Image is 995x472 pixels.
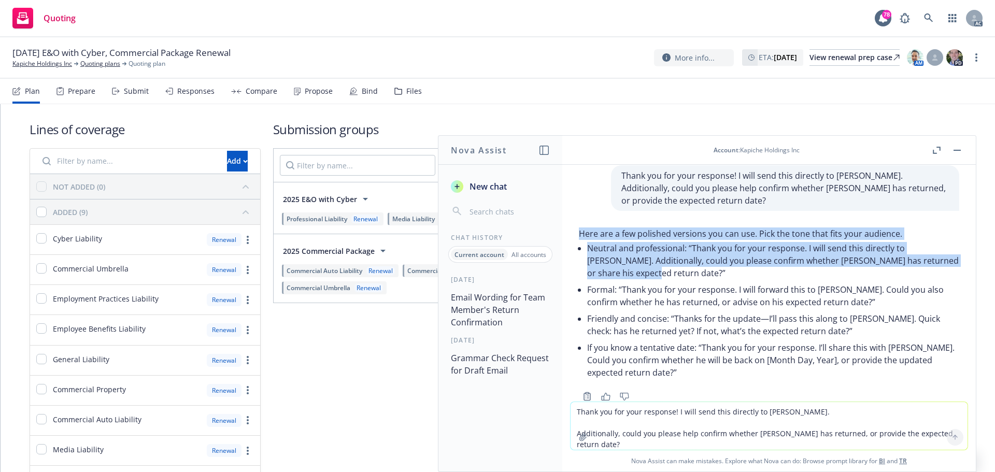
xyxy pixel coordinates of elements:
[241,234,254,246] a: more
[621,182,949,207] p: Additionally, could you please help confirm whether [PERSON_NAME] has returned, or provide the ex...
[438,233,562,242] div: Chat History
[675,52,715,63] span: More info...
[30,121,261,138] h1: Lines of coverage
[207,293,241,306] div: Renewal
[207,263,241,276] div: Renewal
[454,250,504,259] p: Current account
[25,87,40,95] div: Plan
[246,87,277,95] div: Compare
[621,169,949,182] p: Thank you for your response! I will send this directly to [PERSON_NAME].
[451,144,507,156] h1: Nova Assist
[80,59,120,68] a: Quoting plans
[36,151,221,171] input: Filter by name...
[587,242,959,279] p: Neutral and professional: “Thank you for your response. I will send this directly to [PERSON_NAME...
[970,51,983,64] a: more
[467,204,550,219] input: Search chats
[582,392,592,401] svg: Copy to clipboard
[616,389,633,404] button: Thumbs down
[53,354,109,365] span: General Liability
[53,384,126,395] span: Commercial Property
[894,8,915,28] a: Report a Bug
[759,52,797,63] span: ETA :
[587,312,959,337] p: Friendly and concise: “Thanks for the update—I’ll pass this along to [PERSON_NAME]. Quick check: ...
[882,10,891,19] div: 78
[447,288,554,332] button: Email Wording for Team Member's Return Confirmation
[354,283,383,292] div: Renewal
[241,264,254,276] a: more
[406,87,422,95] div: Files
[362,87,378,95] div: Bind
[287,214,347,223] span: Professional Liability
[241,324,254,336] a: more
[53,233,102,244] span: Cyber Liability
[53,293,159,304] span: Employment Practices Liability
[438,275,562,284] div: [DATE]
[241,445,254,457] a: more
[12,59,72,68] a: Kapiche Holdings Inc
[207,414,241,427] div: Renewal
[587,283,959,308] p: Formal: “Thank you for your response. I will forward this to [PERSON_NAME]. Could you also confir...
[241,354,254,366] a: more
[447,349,554,380] button: Grammar Check Request for Draft Email
[714,146,738,154] span: Account
[946,49,963,66] img: photo
[44,14,76,22] span: Quoting
[207,323,241,336] div: Renewal
[809,49,900,66] a: View renewal prep case
[53,181,105,192] div: NOT ADDED (0)
[511,250,546,259] p: All accounts
[241,294,254,306] a: more
[8,4,80,33] a: Quoting
[53,263,129,274] span: Commercial Umbrella
[241,384,254,396] a: more
[53,204,254,220] button: ADDED (9)
[287,283,350,292] span: Commercial Umbrella
[587,341,959,379] p: If you know a tentative date: “Thank you for your response. I’ll share this with [PERSON_NAME]. C...
[280,240,392,261] button: 2025 Commercial Package
[68,87,95,95] div: Prepare
[654,49,734,66] button: More info...
[129,59,165,68] span: Quoting plan
[714,146,800,154] div: : Kapiche Holdings Inc
[207,233,241,246] div: Renewal
[241,414,254,426] a: more
[177,87,215,95] div: Responses
[53,178,254,195] button: NOT ADDED (0)
[392,214,435,223] span: Media Liability
[283,194,357,205] span: 2025 E&O with Cyber
[438,336,562,345] div: [DATE]
[283,246,375,256] span: 2025 Commercial Package
[566,450,972,471] span: Nova Assist can make mistakes. Explore what Nova can do: Browse prompt library for and
[280,189,375,209] button: 2025 E&O with Cyber
[918,8,939,28] a: Search
[207,384,241,397] div: Renewal
[774,52,797,62] strong: [DATE]
[53,207,88,218] div: ADDED (9)
[879,456,885,465] a: BI
[273,121,966,138] h1: Submission groups
[579,227,959,240] p: Here are a few polished versions you can use. Pick the tone that fits your audience.
[124,87,149,95] div: Submit
[287,266,362,275] span: Commercial Auto Liability
[53,414,141,425] span: Commercial Auto Liability
[207,444,241,457] div: Renewal
[407,266,470,275] span: Commercial Property
[207,354,241,367] div: Renewal
[53,444,104,455] span: Media Liability
[351,214,380,223] div: Renewal
[942,8,963,28] a: Switch app
[899,456,907,465] a: TR
[280,155,435,176] input: Filter by name...
[227,151,248,171] button: Add
[447,177,554,196] button: New chat
[467,180,507,193] span: New chat
[366,266,395,275] div: Renewal
[12,47,231,59] span: [DATE] E&O with Cyber, Commercial Package Renewal
[305,87,333,95] div: Propose
[907,49,923,66] img: photo
[809,50,900,65] div: View renewal prep case
[53,323,146,334] span: Employee Benefits Liability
